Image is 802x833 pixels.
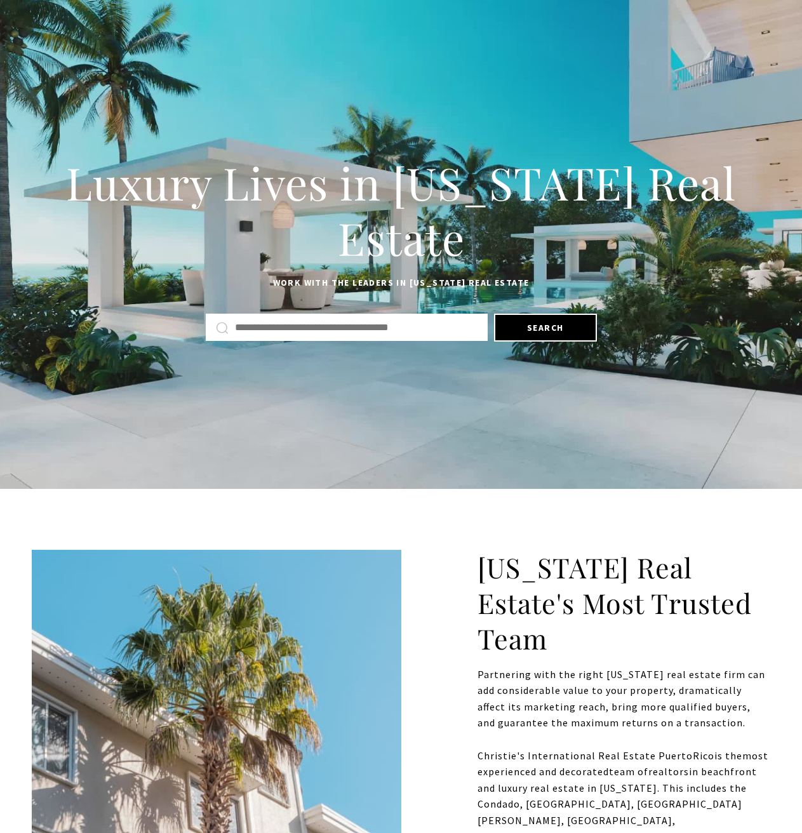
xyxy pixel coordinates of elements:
span: uerto [665,749,693,762]
h2: [US_STATE] Real Estate's Most Trusted Team [478,550,771,656]
span: ico [700,749,714,762]
h1: Luxury Lives in [US_STATE] Real Estate [32,155,770,266]
span: realtors [648,765,689,778]
p: Work with the leaders in [US_STATE] Real Estate [32,276,770,291]
button: Search [494,314,597,342]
